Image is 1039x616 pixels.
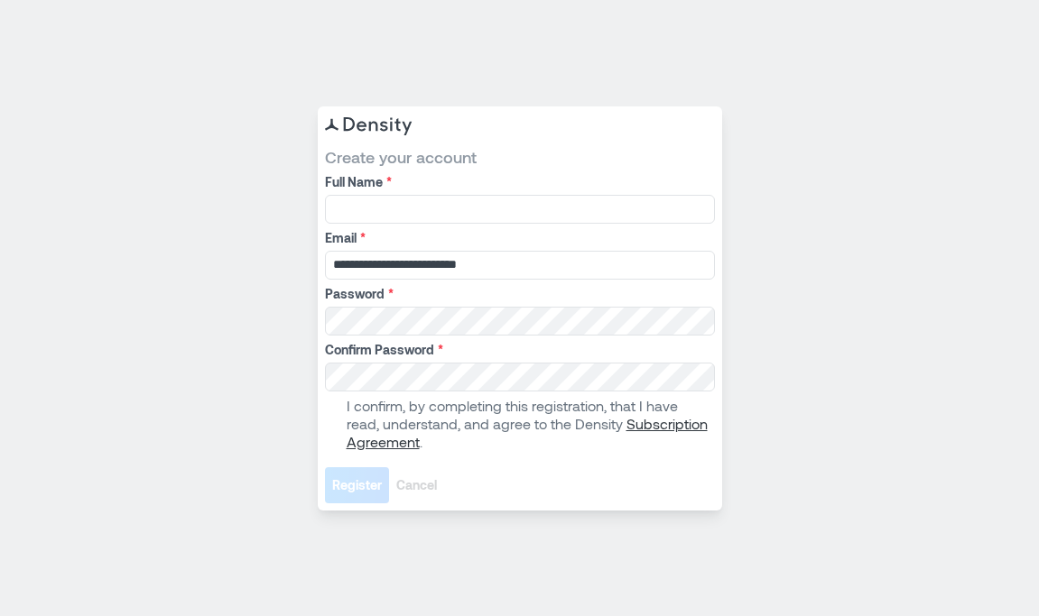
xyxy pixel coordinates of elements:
[325,341,711,359] label: Confirm Password
[347,397,711,451] p: I confirm, by completing this registration, that I have read, understand, and agree to the Density .
[325,467,389,503] button: Register
[389,467,444,503] button: Cancel
[325,229,711,247] label: Email
[325,146,715,168] span: Create your account
[325,173,711,191] label: Full Name
[332,476,382,494] span: Register
[325,285,711,303] label: Password
[347,415,708,450] a: Subscription Agreement
[396,476,437,494] span: Cancel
